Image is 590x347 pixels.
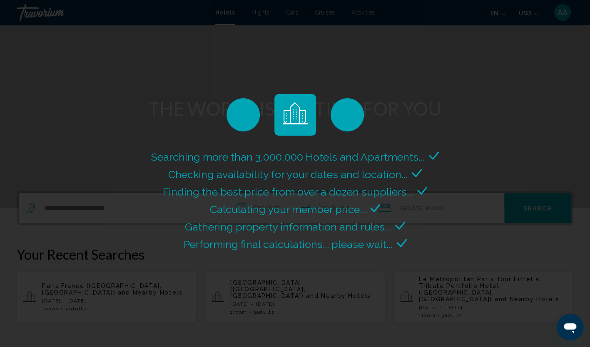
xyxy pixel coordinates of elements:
iframe: Кнопка запуска окна обмена сообщениями [557,314,583,340]
span: Gathering property information and rules... [185,221,391,233]
span: Performing final calculations... please wait... [184,238,393,250]
span: Checking availability for your dates and location... [168,168,408,181]
span: Finding the best price from over a dozen suppliers... [163,186,413,198]
span: Searching more than 3,000,000 Hotels and Apartments... [151,151,425,163]
span: Calculating your member price... [210,203,366,216]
